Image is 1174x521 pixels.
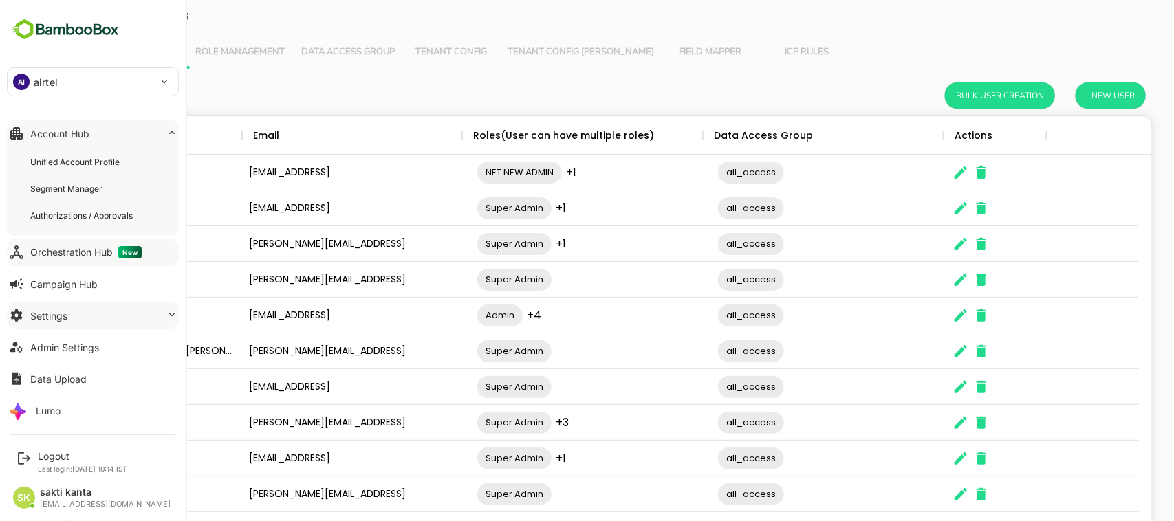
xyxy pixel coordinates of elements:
[194,190,414,226] div: [EMAIL_ADDRESS]
[429,271,503,287] span: Super Admin
[30,310,67,322] div: Settings
[7,270,179,298] button: Campaign Hub
[670,307,736,323] span: all_access
[40,500,171,509] div: [EMAIL_ADDRESS][DOMAIN_NAME]
[7,365,179,392] button: Data Upload
[36,405,61,417] div: Lumo
[22,441,194,476] div: Ankur S
[429,307,475,323] span: Admin
[622,47,702,58] span: Field Mapper
[205,116,231,155] div: Email
[508,200,518,216] span: +1
[429,164,514,180] span: NET NEW ADMIN
[30,246,142,258] div: Orchestration Hub
[40,487,171,498] div: sakti kanta
[194,405,414,441] div: [PERSON_NAME][EMAIL_ADDRESS]
[670,164,736,180] span: all_access
[33,36,1093,69] div: Vertical tabs example
[425,116,606,155] div: Roles(User can have multiple roles)
[508,450,518,466] span: +1
[30,210,135,221] div: Authorizations / Approvals
[30,373,87,385] div: Data Upload
[670,200,736,216] span: all_access
[429,414,503,430] span: Super Admin
[194,262,414,298] div: [PERSON_NAME][EMAIL_ADDRESS]
[194,369,414,405] div: [EMAIL_ADDRESS]
[13,487,35,509] div: SK
[118,246,142,258] span: New
[429,236,503,252] span: Super Admin
[459,47,606,58] span: Tenant Config [PERSON_NAME]
[30,278,98,290] div: Campaign Hub
[253,47,347,58] span: Data Access Group
[508,236,518,252] span: +1
[670,450,736,466] span: all_access
[670,343,736,359] span: all_access
[7,16,123,43] img: BambooboxFullLogoMark.5f36c76dfaba33ec1ec1367b70bb1252.svg
[479,307,493,323] span: +4
[666,116,765,155] div: Data Access Group
[429,343,503,359] span: Super Admin
[30,156,122,168] div: Unified Account Profile
[13,74,30,90] div: AI
[38,450,127,462] div: Logout
[30,128,89,140] div: Account Hub
[28,85,84,107] h6: User List
[22,369,194,405] div: anjali m
[34,75,58,89] p: airtel
[1028,82,1098,109] button: +New User
[194,226,414,262] div: [PERSON_NAME][EMAIL_ADDRESS]
[22,405,194,441] div: [PERSON_NAME] Y
[7,333,179,361] button: Admin Settings
[22,155,194,190] div: Ajith S
[363,47,443,58] span: Tenant Config
[7,120,179,147] button: Account Hub
[33,116,56,155] div: User
[897,82,1007,109] button: Bulk User Creation
[194,333,414,369] div: [PERSON_NAME][EMAIL_ADDRESS]
[22,262,194,298] div: [PERSON_NAME]
[22,226,194,262] div: [PERSON_NAME] V
[194,441,414,476] div: [EMAIL_ADDRESS]
[30,183,105,195] div: Segment Manager
[7,302,179,329] button: Settings
[22,298,194,333] div: [PERSON_NAME]
[429,200,503,216] span: Super Admin
[22,333,194,369] div: [DEMOGRAPHIC_DATA][PERSON_NAME][DEMOGRAPHIC_DATA]
[194,155,414,190] div: [EMAIL_ADDRESS]
[194,298,414,333] div: [EMAIL_ADDRESS]
[508,414,521,430] span: +3
[670,236,736,252] span: all_access
[670,271,736,287] span: all_access
[8,68,178,96] div: AIairtel
[518,164,528,180] span: +1
[670,486,736,502] span: all_access
[231,128,248,144] button: Sort
[22,476,194,512] div: [PERSON_NAME]
[56,128,72,144] button: Sort
[38,465,127,473] p: Last login: [DATE] 10:14 IST
[670,414,736,430] span: all_access
[429,450,503,466] span: Super Admin
[147,47,237,58] span: Role Management
[22,190,194,226] div: [PERSON_NAME]
[906,116,944,155] div: Actions
[30,342,99,353] div: Admin Settings
[429,486,503,502] span: Super Admin
[670,379,736,395] span: all_access
[719,47,798,58] span: ICP Rules
[7,397,179,424] button: Lumo
[7,239,179,266] button: Orchestration HubNew
[41,47,131,58] span: User Management
[194,476,414,512] div: [PERSON_NAME][EMAIL_ADDRESS]
[429,379,503,395] span: Super Admin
